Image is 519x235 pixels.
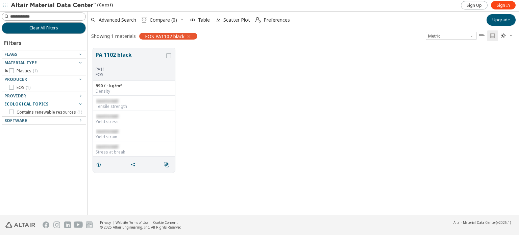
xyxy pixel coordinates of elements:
img: Altair Material Data Center [11,2,97,9]
i:  [142,17,147,23]
span: Flags [4,51,17,57]
button: Ecological Topics [2,100,86,108]
button: Provider [2,92,86,100]
span: restricted [96,98,118,104]
span: EOS [17,85,30,90]
a: Cookie Consent [153,220,178,225]
i:  [164,162,169,167]
div: Filters [2,34,25,50]
span: Software [4,118,27,123]
button: Details [93,158,107,171]
img: Altair Engineering [5,222,35,228]
a: Sign In [491,1,516,9]
span: Sign Up [467,3,482,8]
span: Preferences [264,18,290,22]
button: Clear All Filters [2,22,86,34]
i: toogle group [4,68,9,74]
button: Flags [2,50,86,58]
i:  [255,17,261,23]
span: EOS PA1102 black [145,33,184,39]
div: Yield stress [96,119,172,124]
i:  [479,33,485,39]
span: Ecological Topics [4,101,48,107]
span: Contains renewable resources [17,110,82,115]
button: Theme [498,30,516,41]
span: Scatter Plot [223,18,250,22]
span: Producer [4,76,27,82]
button: Share [127,158,141,171]
div: Density [96,89,172,94]
span: Plastics [17,68,38,74]
div: Unit System [426,32,476,40]
span: ( 1 ) [33,68,38,74]
span: Upgrade [492,17,510,23]
span: ( 1 ) [77,109,82,115]
div: Showing 1 materials [91,33,136,39]
span: Compare (0) [150,18,177,22]
div: Yield strain [96,134,172,140]
div: © 2025 Altair Engineering, Inc. All Rights Reserved. [100,225,182,230]
div: Stress at break [96,149,172,155]
span: Table [198,18,210,22]
button: PA 1102 black [96,51,165,67]
span: Provider [4,93,26,99]
div: grid [88,43,519,215]
span: Advanced Search [99,18,136,22]
a: Sign Up [461,1,488,9]
button: Table View [476,30,487,41]
div: Tensile strength [96,104,172,109]
span: ( 1 ) [26,85,30,90]
button: Upgrade [487,14,516,26]
div: (Guest) [11,2,113,9]
span: Altair Material Data Center [453,220,496,225]
span: Metric [426,32,476,40]
p: EOS [96,72,165,77]
i:  [490,33,495,39]
button: Tile View [487,30,498,41]
i:  [501,33,506,39]
a: Privacy [100,220,111,225]
span: Sign In [497,3,510,8]
span: restricted [96,128,118,134]
a: Website Terms of Use [116,220,148,225]
div: PA11 [96,67,165,72]
span: restricted [96,113,118,119]
span: Material Type [4,60,37,66]
span: restricted [96,144,118,149]
div: (v2025.1) [453,220,511,225]
button: Material Type [2,59,86,67]
div: 990 / - kg/m³ [96,83,172,89]
button: Similar search [161,158,175,171]
span: Clear All Filters [29,25,58,31]
button: Software [2,117,86,125]
button: Producer [2,75,86,84]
